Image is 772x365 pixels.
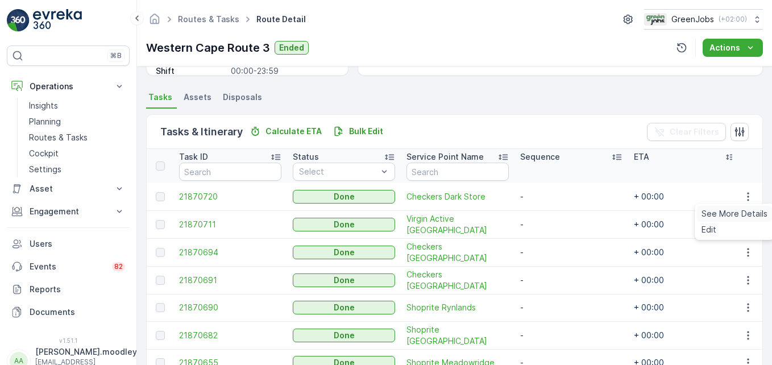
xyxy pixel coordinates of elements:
[30,183,107,194] p: Asset
[514,183,628,210] td: -
[7,177,130,200] button: Asset
[628,321,742,349] td: + 00:00
[30,81,107,92] p: Operations
[647,123,726,141] button: Clear Filters
[179,275,281,286] a: 21870691
[334,330,355,341] p: Done
[334,247,355,258] p: Done
[406,241,509,264] span: Checkers [GEOGRAPHIC_DATA]
[156,276,165,285] div: Toggle Row Selected
[406,324,509,347] span: Shoprite [GEOGRAPHIC_DATA]
[156,65,226,77] p: Shift
[293,246,395,259] button: Done
[406,163,509,181] input: Search
[30,306,125,318] p: Documents
[514,294,628,321] td: -
[334,275,355,286] p: Done
[29,100,58,111] p: Insights
[514,210,628,238] td: -
[148,92,172,103] span: Tasks
[703,39,763,57] button: Actions
[514,238,628,266] td: -
[231,65,337,77] p: 00:00-23:59
[628,183,742,210] td: + 00:00
[334,302,355,313] p: Done
[520,151,560,163] p: Sequence
[24,146,130,161] a: Cockpit
[29,116,61,127] p: Planning
[179,151,208,163] p: Task ID
[148,17,161,27] a: Homepage
[634,151,649,163] p: ETA
[156,331,165,340] div: Toggle Row Selected
[299,166,377,177] p: Select
[24,114,130,130] a: Planning
[406,191,509,202] a: Checkers Dark Store
[334,191,355,202] p: Done
[30,261,105,272] p: Events
[279,42,304,53] p: Ended
[293,301,395,314] button: Done
[7,9,30,32] img: logo
[30,206,107,217] p: Engagement
[670,126,719,138] p: Clear Filters
[709,42,740,53] p: Actions
[406,241,509,264] a: Checkers Westlake Lifestyle Centre
[514,321,628,349] td: -
[7,233,130,255] a: Users
[179,302,281,313] a: 21870690
[24,98,130,114] a: Insights
[293,218,395,231] button: Done
[293,190,395,204] button: Done
[702,208,767,219] span: See More Details
[628,294,742,321] td: + 00:00
[406,269,509,292] span: Checkers [GEOGRAPHIC_DATA]
[254,14,308,25] span: Route Detail
[7,278,130,301] a: Reports
[30,284,125,295] p: Reports
[223,92,262,103] span: Disposals
[179,191,281,202] a: 21870720
[329,125,388,138] button: Bulk Edit
[29,132,88,143] p: Routes & Tasks
[33,9,82,32] img: logo_light-DOdMpM7g.png
[179,163,281,181] input: Search
[275,41,309,55] button: Ended
[156,220,165,229] div: Toggle Row Selected
[35,346,137,358] p: [PERSON_NAME].moodley
[671,14,714,25] p: GreenJobs
[644,13,667,26] img: Green_Jobs_Logo.png
[178,14,239,24] a: Routes & Tasks
[406,302,509,313] a: Shoprite Rynlands
[7,200,130,223] button: Engagement
[245,125,326,138] button: Calculate ETA
[628,238,742,266] td: + 00:00
[406,151,484,163] p: Service Point Name
[160,124,243,140] p: Tasks & Itinerary
[146,39,270,56] p: Western Cape Route 3
[156,192,165,201] div: Toggle Row Selected
[7,337,130,344] span: v 1.51.1
[628,266,742,294] td: + 00:00
[29,164,61,175] p: Settings
[29,148,59,159] p: Cockpit
[30,238,125,250] p: Users
[719,15,747,24] p: ( +02:00 )
[179,247,281,258] span: 21870694
[644,9,763,30] button: GreenJobs(+02:00)
[179,330,281,341] a: 21870682
[24,161,130,177] a: Settings
[628,210,742,238] td: + 00:00
[7,75,130,98] button: Operations
[349,126,383,137] p: Bulk Edit
[110,51,122,60] p: ⌘B
[406,269,509,292] a: Checkers Riverlands Mall
[293,273,395,287] button: Done
[179,219,281,230] a: 21870711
